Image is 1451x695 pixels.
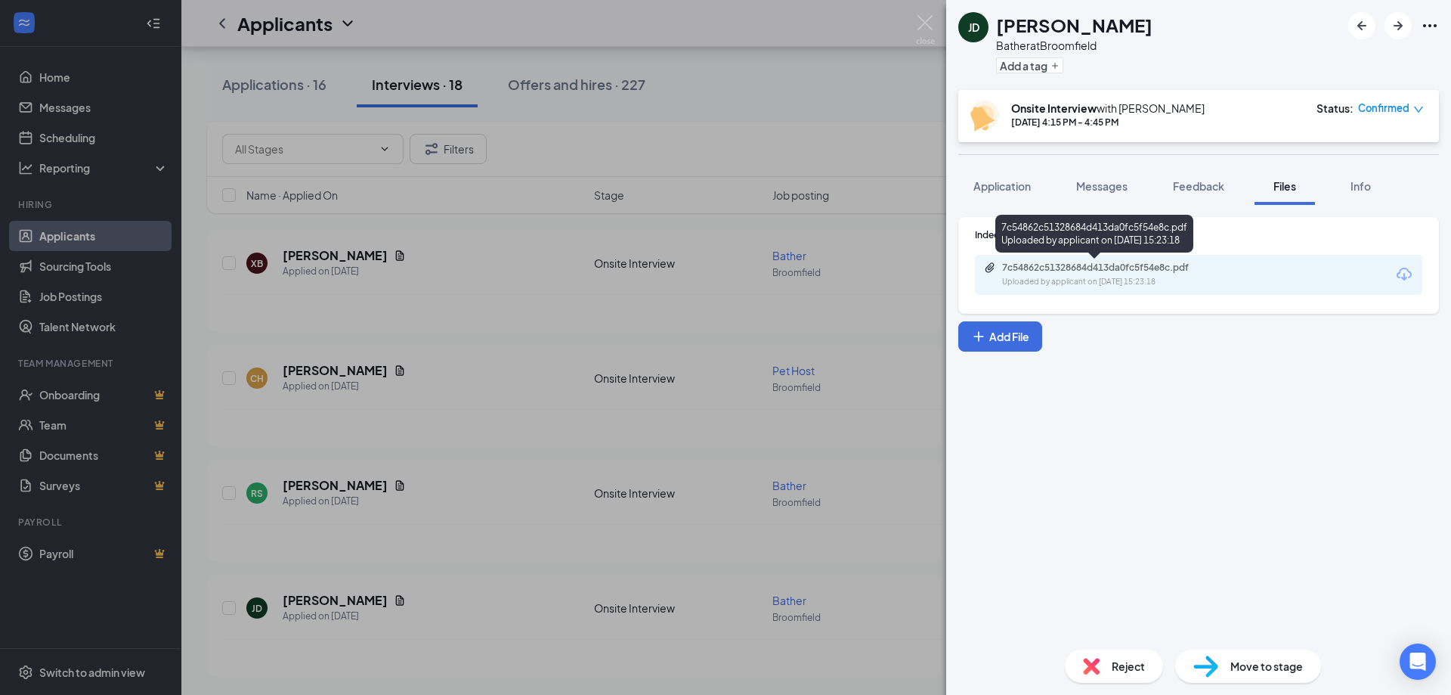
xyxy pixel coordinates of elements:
span: Info [1350,179,1371,193]
div: Uploaded by applicant on [DATE] 15:23:18 [1002,276,1229,288]
div: with [PERSON_NAME] [1011,101,1205,116]
button: Add FilePlus [958,321,1042,352]
svg: Plus [1050,61,1060,70]
svg: ArrowRight [1389,17,1407,35]
div: Open Intercom Messenger [1400,644,1436,680]
span: Move to stage [1230,658,1303,675]
button: PlusAdd a tag [996,57,1063,73]
svg: Ellipses [1421,17,1439,35]
div: [DATE] 4:15 PM - 4:45 PM [1011,116,1205,129]
div: 7c54862c51328684d413da0fc5f54e8c.pdf [1002,262,1214,274]
svg: Paperclip [984,262,996,274]
div: JD [968,20,979,35]
div: Status : [1316,101,1354,116]
a: Paperclip7c54862c51328684d413da0fc5f54e8c.pdfUploaded by applicant on [DATE] 15:23:18 [984,262,1229,288]
span: Messages [1076,179,1128,193]
span: Reject [1112,658,1145,675]
b: Onsite Interview [1011,101,1097,115]
svg: Plus [971,329,986,344]
span: Confirmed [1358,101,1409,116]
span: Feedback [1173,179,1224,193]
div: Indeed Resume [975,228,1422,241]
span: Files [1273,179,1296,193]
div: Bather at Broomfield [996,38,1152,53]
svg: ArrowLeftNew [1353,17,1371,35]
span: Application [973,179,1031,193]
button: ArrowRight [1384,12,1412,39]
h1: [PERSON_NAME] [996,12,1152,38]
div: 7c54862c51328684d413da0fc5f54e8c.pdf Uploaded by applicant on [DATE] 15:23:18 [995,215,1193,253]
button: ArrowLeftNew [1348,12,1375,39]
span: down [1413,104,1424,115]
svg: Download [1395,265,1413,284]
